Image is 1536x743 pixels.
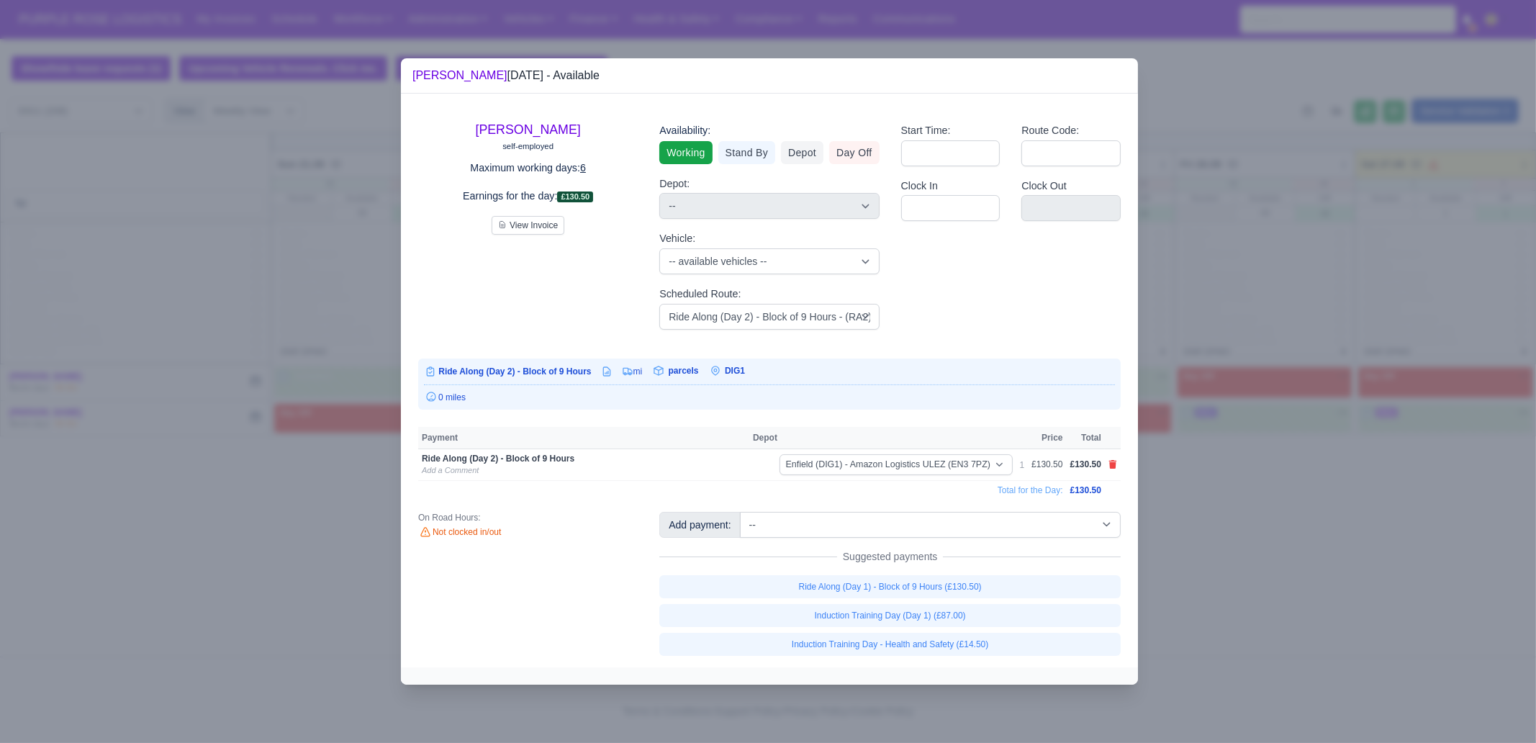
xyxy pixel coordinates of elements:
[1020,459,1025,471] div: 1
[1028,449,1066,481] td: £130.50
[418,526,638,539] div: Not clocked in/out
[418,160,638,176] p: Maximum working days:
[418,427,749,449] th: Payment
[659,230,695,247] label: Vehicle:
[837,549,944,564] span: Suggested payments
[718,141,775,164] a: Stand By
[1021,122,1079,139] label: Route Code:
[659,512,740,538] div: Add payment:
[659,122,879,139] div: Availability:
[749,427,1016,449] th: Depot
[901,122,951,139] label: Start Time:
[659,633,1121,656] a: Induction Training Day - Health and Safety (£14.50)
[998,485,1063,495] span: Total for the Day:
[412,69,507,81] a: [PERSON_NAME]
[422,466,479,474] a: Add a Comment
[1070,485,1101,495] span: £130.50
[725,366,745,376] span: DIG1
[422,453,746,464] div: Ride Along (Day 2) - Block of 9 Hours
[1070,459,1101,469] span: £130.50
[424,391,1115,404] div: 0 miles
[659,604,1121,627] a: Induction Training Day (Day 1) (£87.00)
[502,142,554,150] small: self-employed
[476,122,581,137] a: [PERSON_NAME]
[580,162,586,174] u: 6
[438,366,591,377] span: Ride Along (Day 2) - Block of 9 Hours
[1021,178,1067,194] label: Clock Out
[418,188,638,204] p: Earnings for the day:
[659,141,712,164] a: Working
[659,575,1121,598] a: Ride Along (Day 1) - Block of 9 Hours (£130.50)
[669,366,699,376] span: parcels
[659,176,690,192] label: Depot:
[613,364,643,379] td: mi
[1067,427,1105,449] th: Total
[492,216,564,235] button: View Invoice
[1028,427,1066,449] th: Price
[557,192,593,202] span: £130.50
[659,286,741,302] label: Scheduled Route:
[781,141,823,164] a: Depot
[418,512,638,523] div: On Road Hours:
[412,67,600,84] div: [DATE] - Available
[901,178,938,194] label: Clock In
[829,141,880,164] a: Day Off
[1464,674,1536,743] iframe: Chat Widget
